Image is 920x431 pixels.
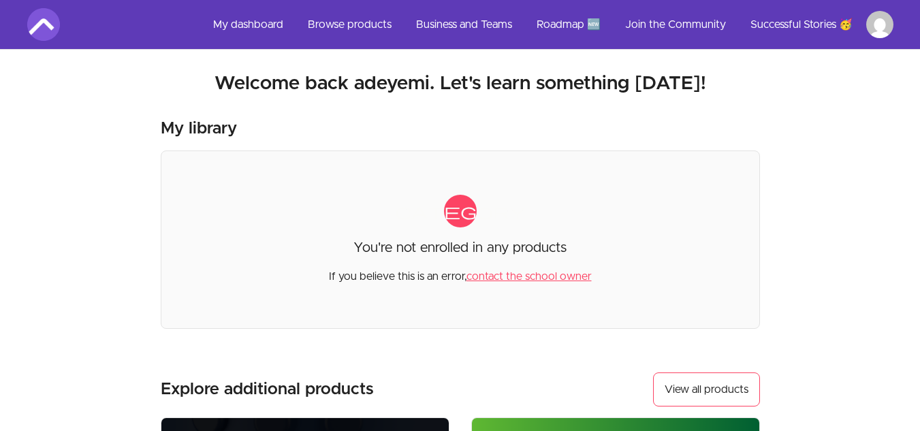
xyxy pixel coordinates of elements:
[329,257,592,285] p: If you believe this is an error,
[202,8,893,41] nav: Main
[161,379,374,400] h3: Explore additional products
[444,195,477,227] span: category
[353,238,567,257] p: You're not enrolled in any products
[297,8,402,41] a: Browse products
[27,8,60,41] img: Amigoscode logo
[202,8,294,41] a: My dashboard
[466,271,592,282] a: contact the school owner
[740,8,863,41] a: Successful Stories 🥳
[27,71,893,96] h2: Welcome back adeyemi. Let's learn something [DATE]!
[653,372,760,406] a: View all products
[614,8,737,41] a: Join the Community
[866,11,893,38] img: Profile image for adeyemi
[405,8,523,41] a: Business and Teams
[161,118,237,140] h3: My library
[526,8,612,41] a: Roadmap 🆕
